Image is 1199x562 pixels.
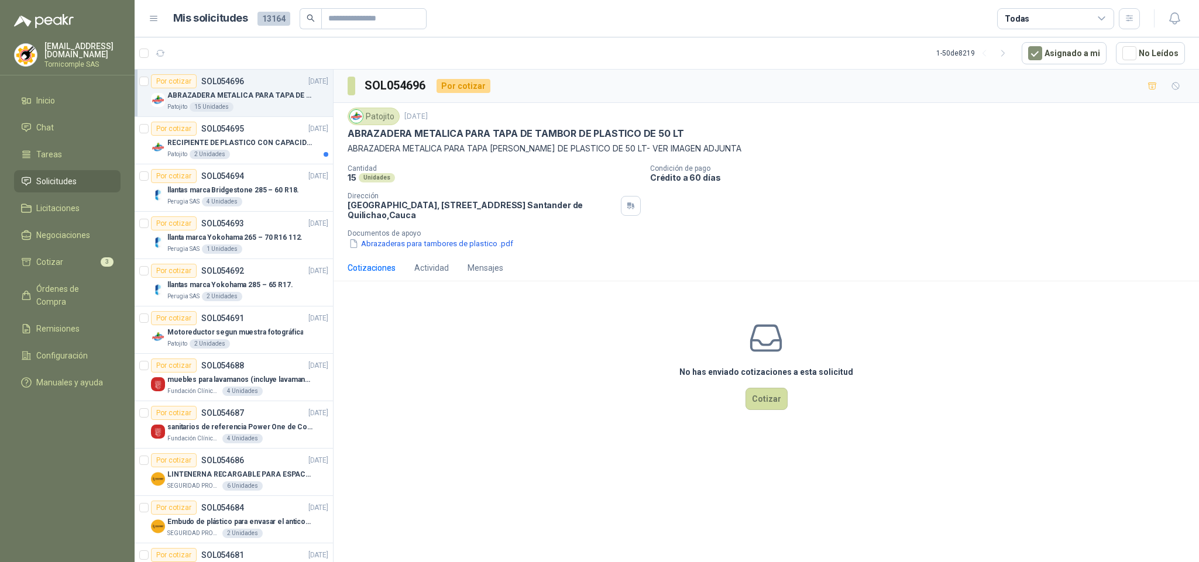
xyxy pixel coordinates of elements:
[1116,42,1185,64] button: No Leídos
[151,188,165,202] img: Company Logo
[348,173,356,182] p: 15
[201,267,244,275] p: SOL054692
[151,358,197,373] div: Por cotizar
[190,102,233,112] div: 15 Unidades
[679,366,853,378] h3: No has enviado cotizaciones a esta solicitud
[36,175,77,188] span: Solicitudes
[135,306,333,354] a: Por cotizarSOL054691[DATE] Company LogoMotoreductor segun muestra fotográficaPatojito2 Unidades
[167,150,187,159] p: Patojito
[222,529,263,538] div: 2 Unidades
[201,456,244,464] p: SOL054686
[151,169,197,183] div: Por cotizar
[36,229,90,242] span: Negociaciones
[135,401,333,449] a: Por cotizarSOL054687[DATE] Company Logosanitarios de referencia Power One de CoronaFundación Clín...
[1022,42,1107,64] button: Asignado a mi
[14,344,121,367] a: Configuración
[151,93,165,107] img: Company Logo
[167,102,187,112] p: Patojito
[167,185,299,196] p: llantas marca Bridgestone 285 – 60 R18.
[167,481,220,491] p: SEGURIDAD PROVISER LTDA
[135,449,333,496] a: Por cotizarSOL054686[DATE] Company LogoLINTENERNA RECARGABLE PARA ESPACIOS ABIERTOS 100-120MTSSEG...
[308,123,328,135] p: [DATE]
[201,172,244,180] p: SOL054694
[151,548,197,562] div: Por cotizar
[201,361,244,370] p: SOL054688
[308,313,328,324] p: [DATE]
[222,387,263,396] div: 4 Unidades
[348,164,641,173] p: Cantidad
[44,61,121,68] p: Tornicomple SAS
[151,264,197,278] div: Por cotizar
[650,164,1194,173] p: Condición de pago
[308,266,328,277] p: [DATE]
[167,292,200,301] p: Perugia SAS
[190,339,230,349] div: 2 Unidades
[167,339,187,349] p: Patojito
[36,376,103,389] span: Manuales y ayuda
[308,360,328,371] p: [DATE]
[14,116,121,139] a: Chat
[14,170,121,192] a: Solicitudes
[167,529,220,538] p: SEGURIDAD PROVISER LTDA
[348,237,514,250] button: Abrazaderas para tambores de plastico .pdf
[308,550,328,561] p: [DATE]
[201,551,244,559] p: SOL054681
[151,406,197,420] div: Por cotizar
[135,70,333,117] a: Por cotizarSOL054696[DATE] Company LogoABRAZADERA METALICA PARA TAPA DE TAMBOR DE PLASTICO DE 50 ...
[167,197,200,206] p: Perugia SAS
[468,261,503,274] div: Mensajes
[437,79,490,93] div: Por cotizar
[151,519,165,533] img: Company Logo
[36,322,80,335] span: Remisiones
[307,14,315,22] span: search
[14,143,121,166] a: Tareas
[167,280,293,291] p: llantas marca Yokohama 285 – 65 R17.
[222,434,263,443] div: 4 Unidades
[190,150,230,159] div: 2 Unidades
[365,77,427,95] h3: SOL054696
[14,318,121,340] a: Remisiones
[36,256,63,268] span: Cotizar
[151,140,165,154] img: Company Logo
[348,192,616,200] p: Dirección
[348,108,400,125] div: Patojito
[44,42,121,58] p: [EMAIL_ADDRESS][DOMAIN_NAME]
[257,12,290,26] span: 13164
[151,453,197,467] div: Por cotizar
[348,127,684,140] p: ABRAZADERA METALICA PARA TAPA DE TAMBOR DE PLASTICO DE 50 LT
[135,212,333,259] a: Por cotizarSOL054693[DATE] Company Logollanta marca Yokohama 265 – 70 R16 112.Perugia SAS1 Unidades
[14,89,121,112] a: Inicio
[308,218,328,229] p: [DATE]
[36,202,80,215] span: Licitaciones
[167,516,313,527] p: Embudo de plástico para envasar el anticorrosivo / lubricante
[151,501,197,515] div: Por cotizar
[308,408,328,419] p: [DATE]
[202,244,242,254] div: 1 Unidades
[135,164,333,212] a: Por cotizarSOL054694[DATE] Company Logollantas marca Bridgestone 285 – 60 R18.Perugia SAS4 Unidades
[151,216,197,230] div: Por cotizar
[14,14,74,28] img: Logo peakr
[359,173,395,182] div: Unidades
[135,117,333,164] a: Por cotizarSOL054695[DATE] Company LogoRECIPIENTE DE PLASTICO CON CAPACIDAD DE 1.8 LT PARA LA EXT...
[167,387,220,396] p: Fundación Clínica Shaio
[151,425,165,439] img: Company Logo
[14,197,121,219] a: Licitaciones
[151,472,165,486] img: Company Logo
[151,377,165,391] img: Company Logo
[101,257,114,267] span: 3
[167,434,220,443] p: Fundación Clínica Shaio
[201,77,244,85] p: SOL054696
[202,292,242,301] div: 2 Unidades
[201,409,244,417] p: SOL054687
[308,171,328,182] p: [DATE]
[404,111,428,122] p: [DATE]
[36,349,88,362] span: Configuración
[222,481,263,491] div: 6 Unidades
[167,469,313,480] p: LINTENERNA RECARGABLE PARA ESPACIOS ABIERTOS 100-120MTS
[348,142,1185,155] p: ABRAZADERA METALICA PARA TAPA [PERSON_NAME] DE PLASTICO DE 50 LT- VER IMAGEN ADJUNTA
[167,327,303,338] p: Motoreductor segun muestra fotográfica
[348,200,616,220] p: [GEOGRAPHIC_DATA], [STREET_ADDRESS] Santander de Quilichao , Cauca
[202,197,242,206] div: 4 Unidades
[1005,12,1029,25] div: Todas
[201,314,244,322] p: SOL054691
